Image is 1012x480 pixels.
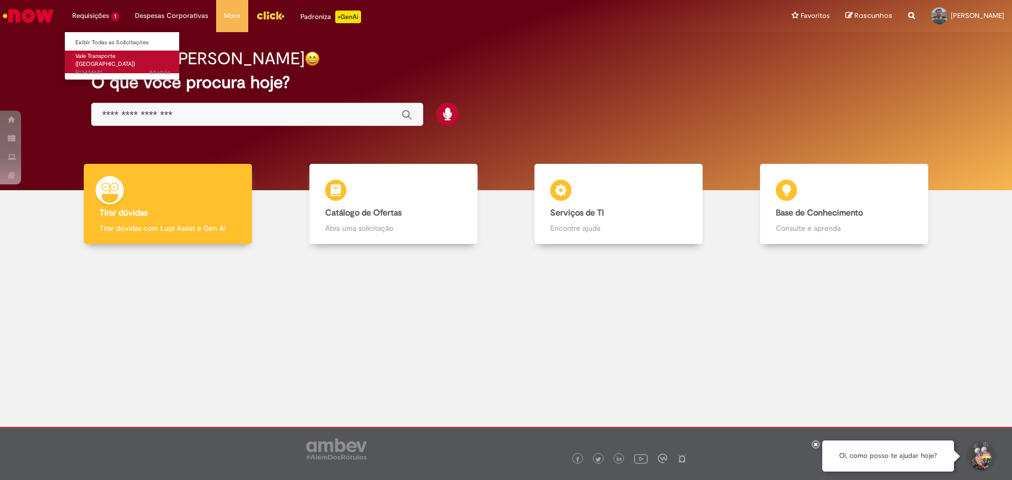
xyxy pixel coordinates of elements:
[951,11,1004,20] span: [PERSON_NAME]
[575,457,580,462] img: logo_footer_facebook.png
[149,68,170,76] time: 21/08/2025 08:42:55
[822,440,954,472] div: Oi, como posso te ajudar hoje?
[256,7,285,23] img: click_logo_yellow_360x200.png
[305,51,320,66] img: happy-face.png
[335,11,361,23] p: +GenAi
[100,223,236,233] p: Tirar dúvidas com Lupi Assist e Gen Ai
[135,11,208,21] span: Despesas Corporativas
[100,208,148,218] b: Tirar dúvidas
[550,223,687,233] p: Encontre ajuda
[55,164,281,244] a: Tirar dúvidas Tirar dúvidas com Lupi Assist e Gen Ai
[72,11,109,21] span: Requisições
[677,454,687,463] img: logo_footer_naosei.png
[845,11,892,21] a: Rascunhos
[550,208,604,218] b: Serviços de TI
[801,11,830,21] span: Favoritos
[224,11,240,21] span: More
[854,11,892,21] span: Rascunhos
[325,208,402,218] b: Catálogo de Ofertas
[1,5,55,26] img: ServiceNow
[149,68,170,76] span: 8d atrás
[75,52,135,68] span: Vale Transporte ([GEOGRAPHIC_DATA])
[776,223,912,233] p: Consulte e aprenda
[281,164,507,244] a: Catálogo de Ofertas Abra uma solicitação
[325,223,462,233] p: Abra uma solicitação
[300,11,361,23] div: Padroniza
[64,32,180,80] ul: Requisições
[306,438,367,459] img: logo_footer_ambev_rotulo_gray.png
[506,164,732,244] a: Serviços de TI Encontre ajuda
[732,164,957,244] a: Base de Conhecimento Consulte e aprenda
[634,452,648,465] img: logo_footer_youtube.png
[65,37,181,48] a: Exibir Todas as Solicitações
[617,456,622,463] img: logo_footer_linkedin.png
[776,208,863,218] b: Base de Conhecimento
[91,50,305,68] h2: Boa tarde, [PERSON_NAME]
[111,12,119,21] span: 1
[965,440,996,472] button: Iniciar Conversa de Suporte
[596,457,601,462] img: logo_footer_twitter.png
[91,73,921,92] h2: O que você procura hoje?
[658,454,667,463] img: logo_footer_workplace.png
[75,68,170,77] span: R13434681
[65,51,181,73] a: Aberto R13434681 : Vale Transporte (VT)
